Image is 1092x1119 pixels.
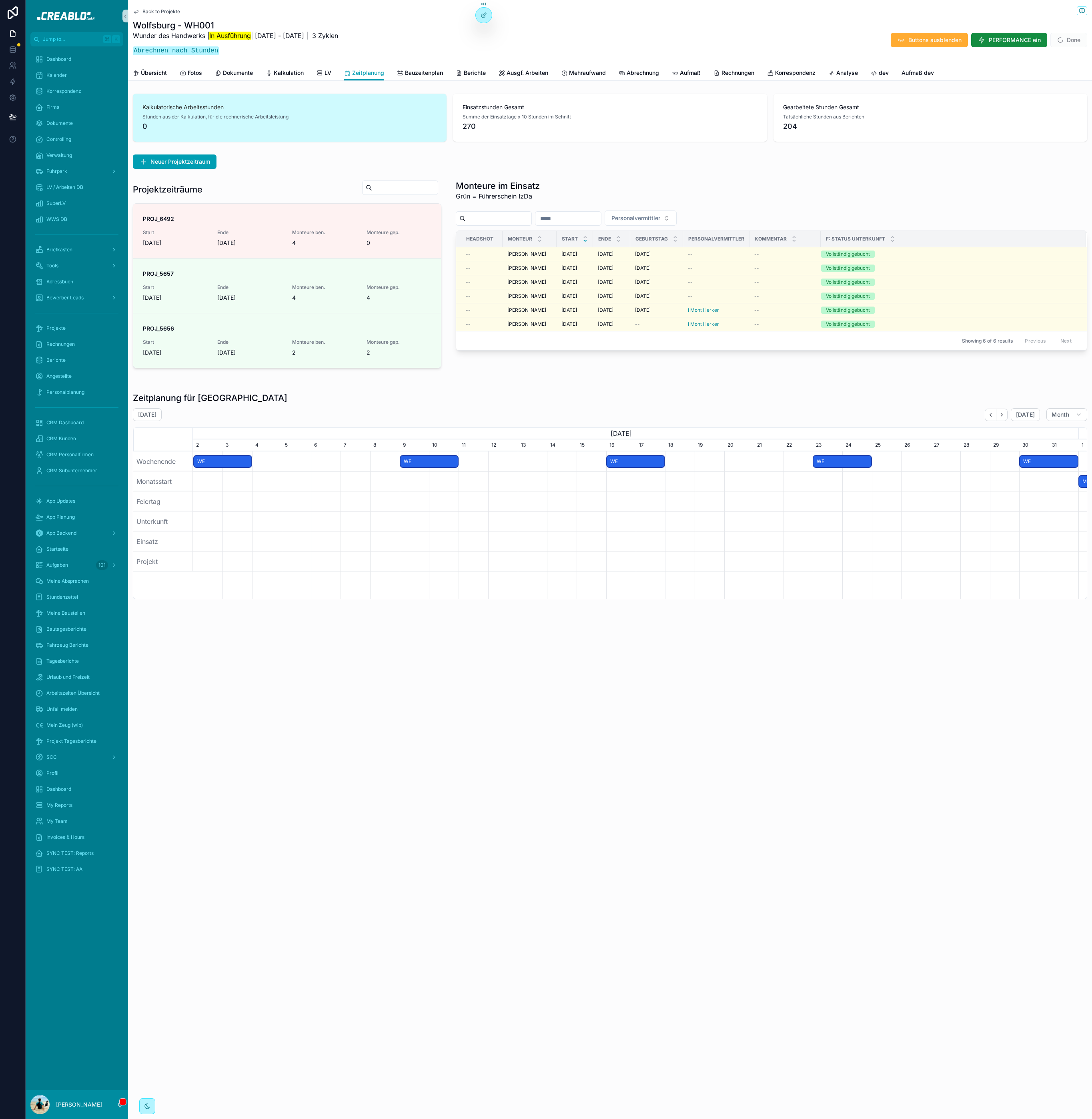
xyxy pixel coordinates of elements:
[46,850,94,856] span: SYNC TEST: Reports
[813,455,871,468] span: WE
[133,31,338,40] p: Wunder des Handwerks | | [DATE] - [DATE] | 3 Zyklen
[30,385,123,399] a: Personalplanung
[507,321,546,327] span: [PERSON_NAME]
[325,69,331,77] span: LV
[30,148,123,162] a: Verwaltung
[826,321,870,328] div: Vollständig gebucht
[133,184,202,195] h1: Projektzeiträume
[635,293,651,299] span: [DATE]
[46,610,85,616] span: Meine Baustellen
[507,265,546,271] span: [PERSON_NAME]
[463,121,757,132] span: 270
[611,214,660,222] span: Personalvermittler
[46,786,71,792] span: Dashboard
[931,439,960,451] div: 27
[217,349,282,357] span: [DATE]
[143,339,208,345] span: Start
[754,293,759,299] span: --
[1020,455,1078,468] span: WE
[30,164,123,178] a: Fuhrpark
[46,578,89,584] span: Meine Absprachen
[456,180,540,191] h1: Monteure im Einsatz
[30,431,123,446] a: CRM Kunden
[30,734,123,748] a: Projekt Tagesberichte
[30,782,123,796] a: Dashboard
[367,284,431,291] span: Monteure gep.
[142,121,437,132] span: 0
[46,357,66,363] span: Berichte
[466,321,471,327] span: --
[46,738,96,744] span: Projekt Tagesberichte
[456,191,540,201] p: Grün = Führerschein IzDa
[252,439,282,451] div: 4
[367,339,431,345] span: Monteure gep.
[836,69,858,77] span: Analyse
[672,66,701,82] a: Aufmaß
[908,36,962,44] span: Buttons ausblenden
[754,307,759,313] span: --
[30,814,123,828] a: My Team
[635,307,651,313] span: [DATE]
[826,236,885,242] span: F: Status Unterkunft
[46,722,83,728] span: Mein Zeug (wip)
[459,439,488,451] div: 11
[46,247,72,253] span: Briefkasten
[30,180,123,195] a: LV / Arbeiten DB
[902,66,934,82] a: Aufmaß dev
[142,114,289,120] span: Stunden aus der Kalkulation, für die rechnerische Arbeitsleistung
[46,104,60,110] span: Firma
[367,239,431,247] span: 0
[606,439,636,451] div: 16
[30,606,123,620] a: Meine Baustellen
[133,154,216,169] button: Neuer Projektzeitraum
[215,66,253,82] a: Dokumente
[46,467,97,474] span: CRM Subunternehmer
[317,66,331,82] a: LV
[217,339,282,345] span: Ende
[397,66,443,82] a: Bauzeitenplan
[767,66,815,82] a: Korrespondenz
[223,69,253,77] span: Dokumente
[46,56,71,62] span: Dashboard
[341,439,370,451] div: 7
[180,66,202,82] a: Fotos
[463,114,571,120] span: Summe der Einsatztage x 10 Stunden im Schnitt
[30,494,123,508] a: App Updates
[598,279,613,285] span: [DATE]
[46,818,68,824] span: My Team
[466,251,471,257] span: --
[30,862,123,876] a: SYNC TEST: AA
[143,215,174,222] strong: PROJ_6492
[311,439,341,451] div: 6
[217,239,282,247] span: [DATE]
[826,307,870,314] div: Vollständig gebucht
[46,435,76,442] span: CRM Kunden
[30,702,123,716] a: Unfall melden
[783,439,813,451] div: 22
[688,321,719,327] a: I Mont Herker
[193,439,222,451] div: 2
[607,455,665,468] span: WE
[164,427,1078,439] div: [DATE]
[30,718,123,732] a: Mein Zeug (wip)
[292,339,357,345] span: Monteure ben.
[901,439,931,451] div: 26
[133,20,338,31] h1: Wolfsburg - WH001
[143,349,208,357] span: [DATE]
[46,168,67,174] span: Fuhrpark
[635,251,651,257] span: [DATE]
[561,279,577,285] span: [DATE]
[143,294,208,302] span: [DATE]
[46,341,75,347] span: Rechnungen
[813,455,872,468] div: WE
[30,32,123,46] button: Jump to...K
[46,530,76,536] span: App Backend
[783,103,1078,111] span: Gearbeitete Stunden Gesamt
[1052,411,1069,418] span: Month
[688,236,744,242] span: Personalvermittler
[499,66,548,82] a: Ausgf. Arbeiten
[30,798,123,812] a: My Reports
[872,439,902,451] div: 25
[141,69,167,77] span: Übersicht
